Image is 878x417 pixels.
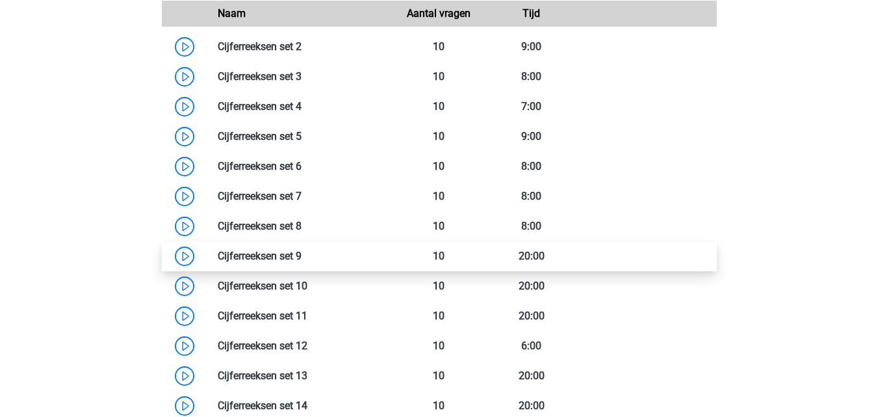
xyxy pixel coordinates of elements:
div: Cijferreeksen set 13 [208,368,393,384]
div: Cijferreeksen set 12 [208,338,393,354]
div: Naam [208,6,393,21]
div: Cijferreeksen set 4 [208,99,393,114]
div: Cijferreeksen set 7 [208,189,393,204]
div: Cijferreeksen set 2 [208,39,393,55]
div: Tijd [485,6,578,21]
div: Cijferreeksen set 11 [208,308,393,324]
div: Aantal vragen [393,6,485,21]
div: Cijferreeksen set 5 [208,129,393,144]
div: Cijferreeksen set 3 [208,69,393,85]
div: Cijferreeksen set 14 [208,398,393,414]
div: Cijferreeksen set 8 [208,219,393,234]
div: Cijferreeksen set 9 [208,249,393,264]
div: Cijferreeksen set 6 [208,159,393,174]
div: Cijferreeksen set 10 [208,278,393,294]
